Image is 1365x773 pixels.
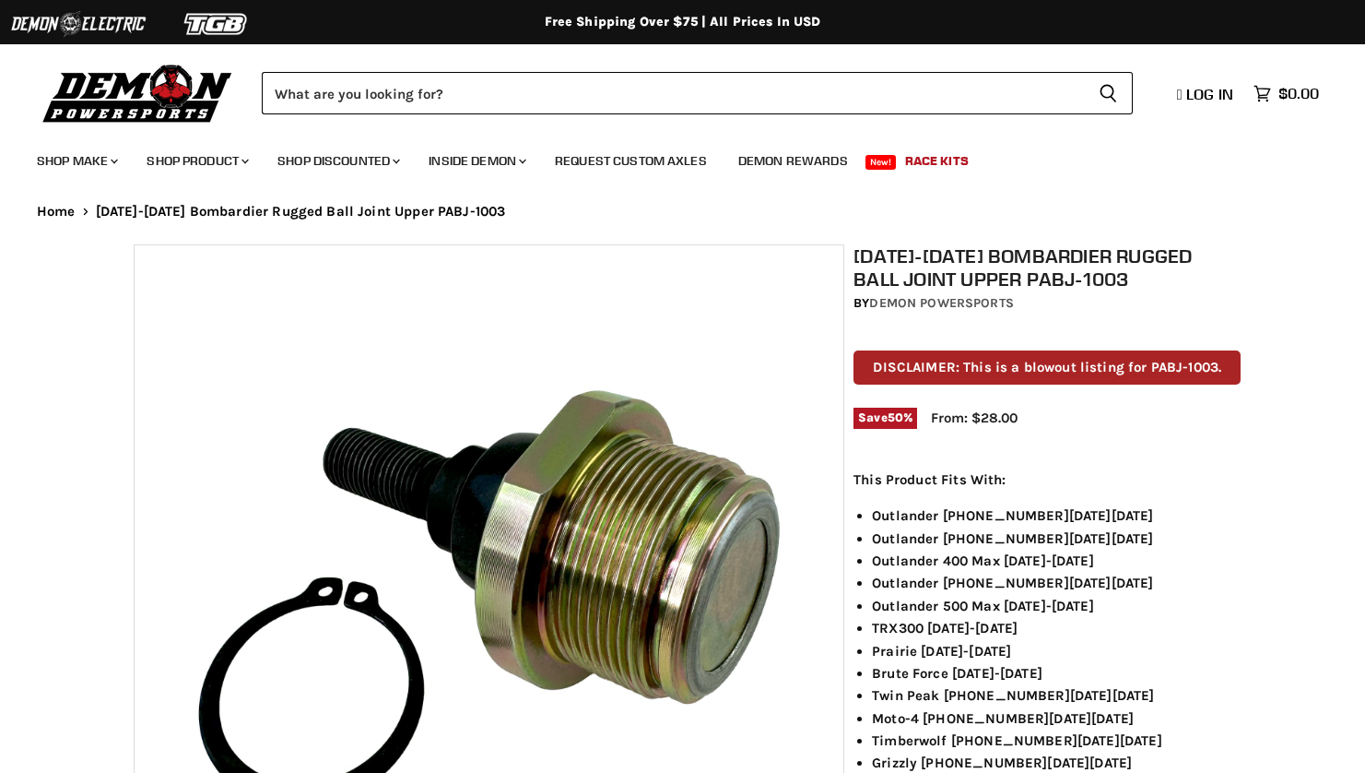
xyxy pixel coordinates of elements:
[853,293,1241,314] div: by
[724,142,862,180] a: Demon Rewards
[853,351,1241,385] p: DISCLAIMER: This is a blowout listing for PABJ-1003.
[872,550,1241,572] li: Outlander 400 Max [DATE]-[DATE]
[888,410,903,424] span: 50
[1084,72,1133,114] button: Search
[872,505,1241,527] li: Outlander [PHONE_NUMBER][DATE][DATE]
[264,142,411,180] a: Shop Discounted
[853,244,1241,291] h1: [DATE]-[DATE] Bombardier Rugged Ball Joint Upper PABJ-1003
[865,155,897,170] span: New!
[1278,85,1319,102] span: $0.00
[541,142,721,180] a: Request Custom Axles
[872,662,1241,684] li: Brute Force [DATE]-[DATE]
[869,295,1013,311] a: Demon Powersports
[891,142,983,180] a: Race Kits
[133,142,260,180] a: Shop Product
[853,469,1241,491] p: This Product Fits With:
[147,6,286,42] img: TGB Logo 2
[872,708,1241,730] li: Moto-4 [PHONE_NUMBER][DATE][DATE]
[415,142,537,180] a: Inside Demon
[96,204,506,220] span: [DATE]-[DATE] Bombardier Rugged Ball Joint Upper PABJ-1003
[872,617,1241,639] li: TRX300 [DATE]-[DATE]
[1186,85,1233,103] span: Log in
[872,595,1241,617] li: Outlander 500 Max [DATE]-[DATE]
[1169,86,1244,102] a: Log in
[872,730,1241,752] li: Timberwolf [PHONE_NUMBER][DATE][DATE]
[23,135,1314,180] ul: Main menu
[872,640,1241,662] li: Prairie [DATE]-[DATE]
[872,528,1241,550] li: Outlander [PHONE_NUMBER][DATE][DATE]
[853,408,917,428] span: Save %
[9,6,147,42] img: Demon Electric Logo 2
[1244,80,1328,107] a: $0.00
[37,204,76,220] a: Home
[262,72,1084,114] input: Search
[872,572,1241,594] li: Outlander [PHONE_NUMBER][DATE][DATE]
[931,410,1018,426] span: From: $28.00
[23,142,129,180] a: Shop Make
[872,684,1241,707] li: Twin Peak [PHONE_NUMBER][DATE][DATE]
[37,60,239,125] img: Demon Powersports
[262,72,1133,114] form: Product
